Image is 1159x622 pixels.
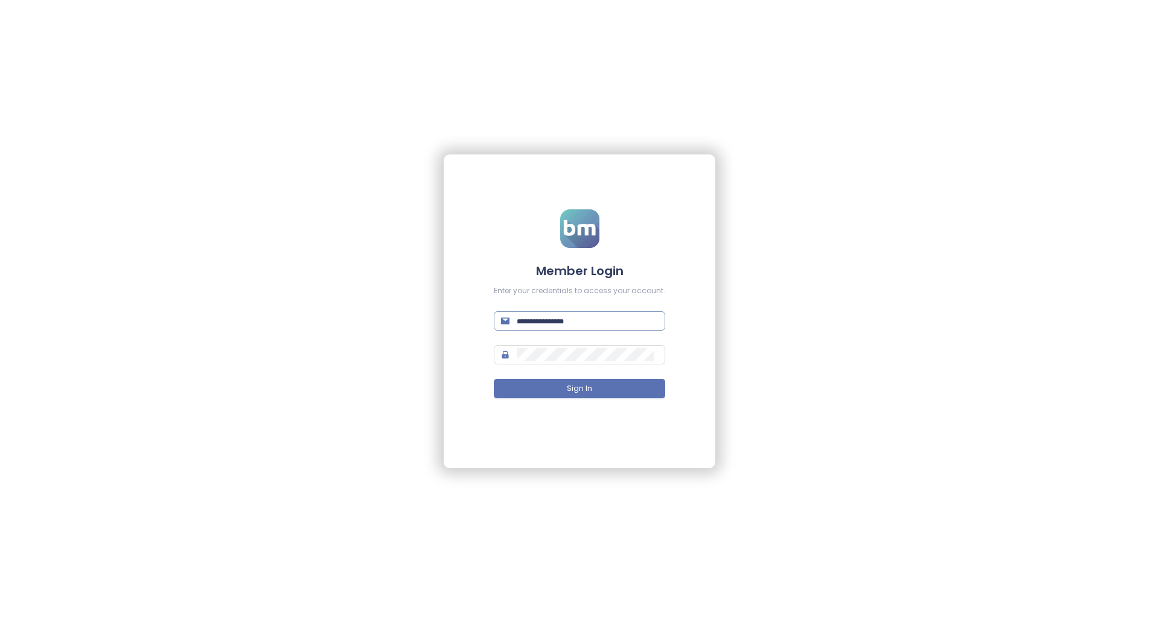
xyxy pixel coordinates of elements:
[494,379,665,398] button: Sign In
[501,317,509,325] span: mail
[560,209,599,248] img: logo
[494,285,665,297] div: Enter your credentials to access your account.
[567,383,592,395] span: Sign In
[494,262,665,279] h4: Member Login
[501,351,509,359] span: lock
